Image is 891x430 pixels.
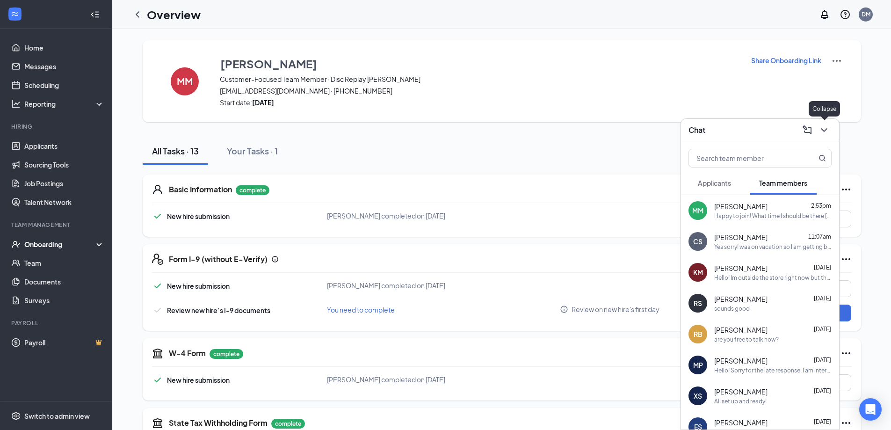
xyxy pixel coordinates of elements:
[814,264,831,271] span: [DATE]
[689,149,800,167] input: Search team member
[24,333,104,352] a: PayrollCrown
[714,233,768,242] span: [PERSON_NAME]
[809,101,840,117] div: Collapse
[714,366,832,374] div: Hello! Sorry for the late response. I am interested in the position, however the earliest I would...
[694,329,703,339] div: RB
[24,411,90,421] div: Switch to admin view
[693,237,703,246] div: CS
[24,57,104,76] a: Messages
[220,98,739,107] span: Start date:
[24,76,104,95] a: Scheduling
[751,55,822,66] button: Share Onboarding Link
[802,124,813,136] svg: ComposeMessage
[132,9,143,20] svg: ChevronLeft
[220,74,739,84] span: Customer-Focused Team Member · Disc Replay [PERSON_NAME]
[152,374,163,386] svg: Checkmark
[819,124,830,136] svg: ChevronDown
[152,417,163,429] svg: TaxGovernmentIcon
[24,38,104,57] a: Home
[177,78,193,85] h4: MM
[327,211,445,220] span: [PERSON_NAME] completed on [DATE]
[751,56,821,65] p: Share Onboarding Link
[714,387,768,396] span: [PERSON_NAME]
[271,419,305,429] p: complete
[572,305,659,314] span: Review on new hire's first day
[152,254,163,265] svg: FormI9EVerifyIcon
[714,202,768,211] span: [PERSON_NAME]
[11,221,102,229] div: Team Management
[814,387,831,394] span: [DATE]
[814,295,831,302] span: [DATE]
[24,99,105,109] div: Reporting
[814,326,831,333] span: [DATE]
[10,9,20,19] svg: WorkstreamLogo
[167,306,270,314] span: Review new hire’s I-9 documents
[714,325,768,335] span: [PERSON_NAME]
[840,184,852,195] svg: Ellipses
[714,335,779,343] div: are you free to talk now?
[152,211,163,222] svg: Checkmark
[714,243,832,251] div: Yes sorry! was on vacation so I am getting back to a bunch here. All onboarding documentations sh...
[220,55,739,72] button: [PERSON_NAME]
[814,418,831,425] span: [DATE]
[169,184,232,195] h5: Basic Information
[840,417,852,429] svg: Ellipses
[167,376,230,384] span: New hire submission
[167,282,230,290] span: New hire submission
[759,179,807,187] span: Team members
[152,184,163,195] svg: User
[840,254,852,265] svg: Ellipses
[327,375,445,384] span: [PERSON_NAME] completed on [DATE]
[714,212,832,220] div: Happy to join! What time I should be there [DATE]?
[693,268,703,277] div: KM
[694,299,702,308] div: RS
[560,305,568,313] svg: Info
[169,254,268,264] h5: Form I-9 (without E-Verify)
[11,99,21,109] svg: Analysis
[817,123,832,138] button: ChevronDown
[227,145,278,157] div: Your Tasks · 1
[24,254,104,272] a: Team
[24,174,104,193] a: Job Postings
[831,55,842,66] img: More Actions
[220,86,739,95] span: [EMAIL_ADDRESS][DOMAIN_NAME] · [PHONE_NUMBER]
[147,7,201,22] h1: Overview
[800,123,815,138] button: ComposeMessage
[692,206,703,215] div: MM
[169,348,206,358] h5: W-4 Form
[24,291,104,310] a: Surveys
[840,348,852,359] svg: Ellipses
[11,240,21,249] svg: UserCheck
[327,306,395,314] span: You need to complete
[714,263,768,273] span: [PERSON_NAME]
[814,357,831,364] span: [DATE]
[694,391,702,401] div: XS
[714,356,768,365] span: [PERSON_NAME]
[152,305,163,316] svg: Checkmark
[714,305,750,313] div: sounds good
[819,154,826,162] svg: MagnifyingGlass
[819,9,830,20] svg: Notifications
[252,98,274,107] strong: [DATE]
[859,398,882,421] div: Open Intercom Messenger
[714,397,767,405] div: All set up and ready!
[811,202,831,209] span: 2:53pm
[862,10,870,18] div: DM
[693,360,703,370] div: MP
[220,56,317,72] h3: [PERSON_NAME]
[11,411,21,421] svg: Settings
[11,123,102,131] div: Hiring
[24,272,104,291] a: Documents
[210,349,243,359] p: complete
[152,348,163,359] svg: TaxGovernmentIcon
[90,10,100,19] svg: Collapse
[169,418,268,428] h5: State Tax Withholding Form
[327,281,445,290] span: [PERSON_NAME] completed on [DATE]
[167,212,230,220] span: New hire submission
[840,9,851,20] svg: QuestionInfo
[688,125,705,135] h3: Chat
[11,319,102,327] div: Payroll
[152,145,199,157] div: All Tasks · 13
[152,280,163,292] svg: Checkmark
